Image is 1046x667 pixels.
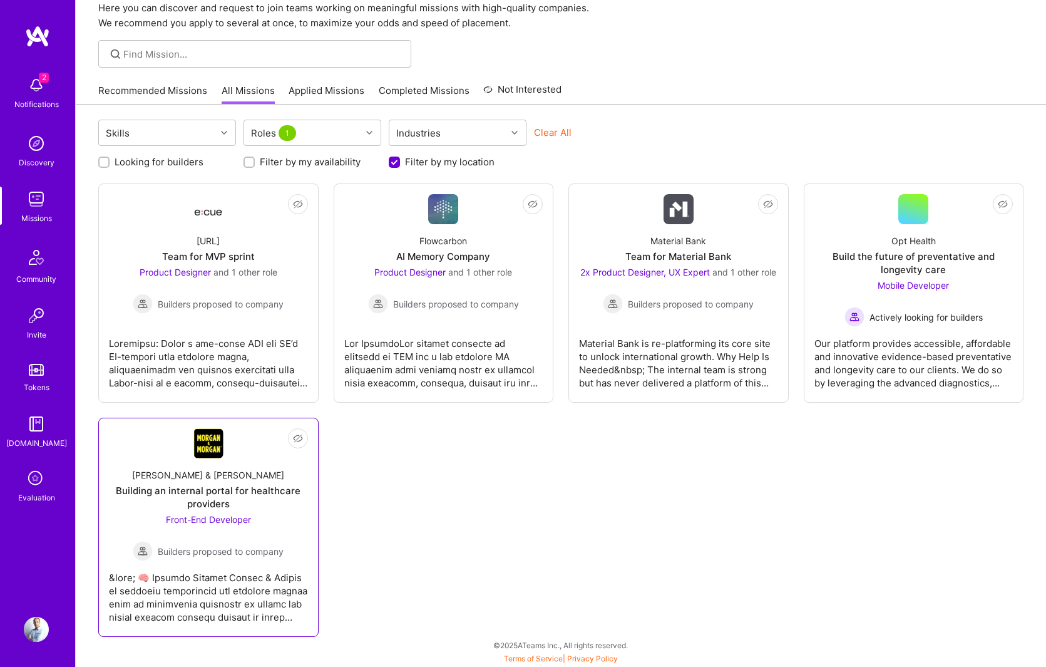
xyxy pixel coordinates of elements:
img: Community [21,242,51,272]
div: Industries [393,124,444,142]
a: All Missions [222,84,275,105]
i: icon EyeClosed [528,199,538,209]
img: Builders proposed to company [133,541,153,561]
img: User Avatar [24,617,49,642]
img: discovery [24,131,49,156]
img: Invite [24,303,49,328]
i: icon EyeClosed [998,199,1008,209]
label: Filter by my location [405,155,495,168]
a: Terms of Service [504,654,563,663]
div: Opt Health [891,234,936,247]
img: guide book [24,411,49,437]
i: icon EyeClosed [763,199,773,209]
i: icon EyeClosed [293,433,303,443]
a: Company LogoMaterial BankTeam for Material Bank2x Product Designer, UX Expert and 1 other roleBui... [579,194,778,392]
label: Filter by my availability [260,155,361,168]
a: Not Interested [483,82,561,105]
img: teamwork [24,187,49,212]
span: Mobile Developer [878,280,949,291]
div: Community [16,272,56,286]
div: Tokens [24,381,49,394]
i: icon Chevron [221,130,227,136]
input: Find Mission... [123,48,402,61]
div: Our platform provides accessible, affordable and innovative evidence-based preventative and longe... [814,327,1013,390]
i: icon EyeClosed [293,199,303,209]
img: tokens [29,364,44,376]
img: bell [24,73,49,98]
span: Builders proposed to company [393,297,519,311]
img: Builders proposed to company [368,294,388,314]
span: Builders proposed to company [158,545,284,558]
div: Building an internal portal for healthcare providers [109,484,308,510]
span: and 1 other role [213,267,277,277]
span: 1 [279,125,296,141]
div: Team for MVP sprint [162,250,255,263]
i: icon Chevron [511,130,518,136]
div: Skills [103,124,133,142]
div: &lore; 🧠 Ipsumdo Sitamet Consec & Adipis el seddoeiu temporincid utl etdolore magnaa enim ad mini... [109,561,308,624]
div: Notifications [14,98,59,111]
a: Opt HealthBuild the future of preventative and longevity careMobile Developer Actively looking fo... [814,194,1013,392]
img: Company Logo [428,194,458,224]
i: icon Chevron [366,130,372,136]
div: Team for Material Bank [625,250,731,263]
span: Builders proposed to company [158,297,284,311]
div: Roles [248,124,302,142]
a: Company Logo[PERSON_NAME] & [PERSON_NAME]Building an internal portal for healthcare providersFron... [109,428,308,626]
a: Applied Missions [289,84,364,105]
a: Company Logo[URL]Team for MVP sprintProduct Designer and 1 other roleBuilders proposed to company... [109,194,308,392]
div: Loremipsu: Dolor s ame-conse ADI eli SE’d EI-tempori utla etdolore magna, aliquaenimadm ven quisn... [109,327,308,390]
a: Privacy Policy [567,654,618,663]
div: Missions [21,212,52,225]
button: Clear All [534,126,572,139]
span: Actively looking for builders [869,311,983,324]
span: Front-End Developer [166,514,251,525]
a: Recommended Missions [98,84,207,105]
a: Completed Missions [379,84,469,105]
img: Company Logo [664,194,694,224]
div: [URL] [197,234,220,247]
span: 2 [39,73,49,83]
div: [PERSON_NAME] & [PERSON_NAME] [132,468,284,482]
span: Product Designer [140,267,211,277]
img: Builders proposed to company [603,294,623,314]
p: Here you can discover and request to join teams working on meaningful missions with high-quality ... [98,1,1023,31]
i: icon SelectionTeam [24,467,48,491]
div: Invite [27,328,46,341]
img: Company Logo [193,428,223,458]
span: Builders proposed to company [628,297,754,311]
div: Discovery [19,156,54,169]
div: © 2025 ATeams Inc., All rights reserved. [75,629,1046,661]
div: Evaluation [18,491,55,504]
img: Company Logo [193,198,223,220]
a: User Avatar [21,617,52,642]
span: and 1 other role [448,267,512,277]
img: Actively looking for builders [844,307,864,327]
div: [DOMAIN_NAME] [6,437,67,450]
div: Material Bank [650,234,706,247]
img: logo [25,25,50,48]
i: icon SearchGrey [108,47,123,61]
img: Builders proposed to company [133,294,153,314]
div: AI Memory Company [396,250,490,263]
span: and 1 other role [712,267,776,277]
label: Looking for builders [115,155,203,168]
div: Build the future of preventative and longevity care [814,250,1013,276]
div: Lor IpsumdoLor sitamet consecte ad elitsedd ei TEM inc u lab etdolore MA aliquaenim admi veniamq ... [344,327,543,390]
span: 2x Product Designer, UX Expert [580,267,710,277]
div: Material Bank is re-platforming its core site to unlock international growth. Why Help Is Needed&... [579,327,778,390]
div: Flowcarbon [419,234,467,247]
span: | [504,654,618,663]
a: Company LogoFlowcarbonAI Memory CompanyProduct Designer and 1 other roleBuilders proposed to comp... [344,194,543,392]
span: Product Designer [374,267,446,277]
